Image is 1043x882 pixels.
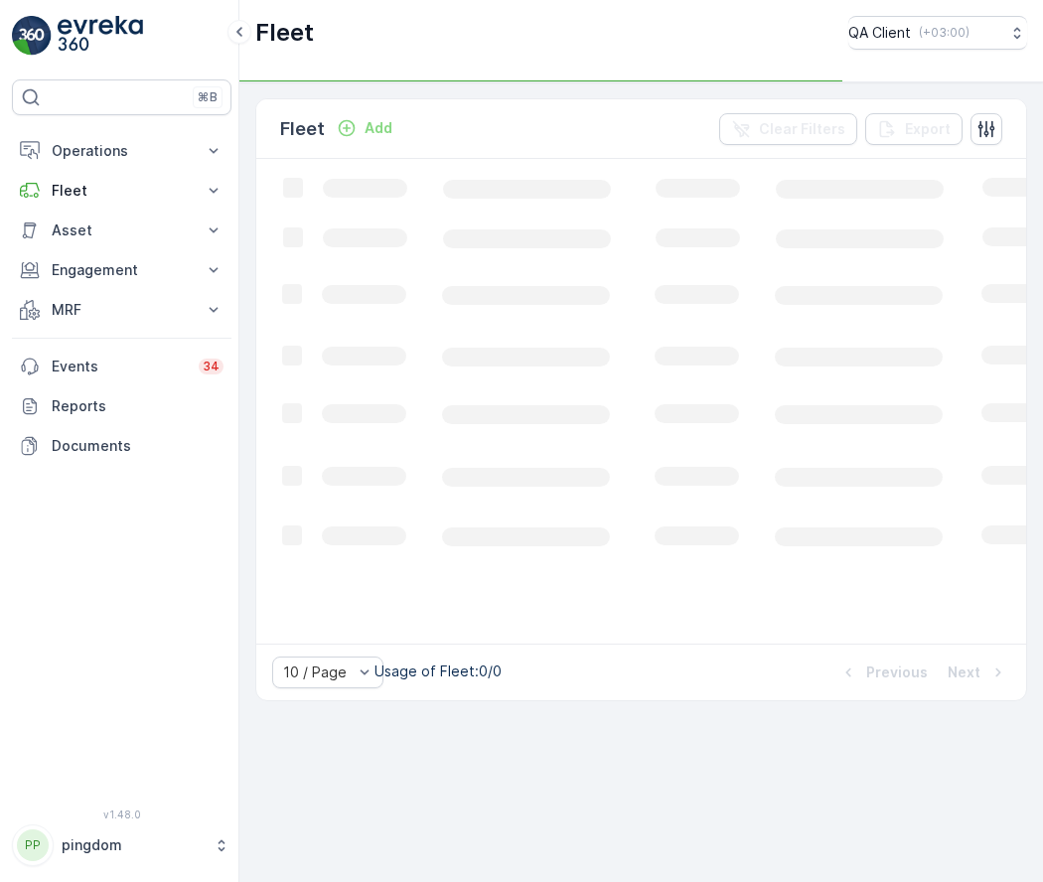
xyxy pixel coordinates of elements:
[255,17,314,49] p: Fleet
[12,171,231,211] button: Fleet
[12,386,231,426] a: Reports
[12,250,231,290] button: Engagement
[848,16,1027,50] button: QA Client(+03:00)
[865,113,963,145] button: Export
[12,131,231,171] button: Operations
[52,220,192,240] p: Asset
[52,141,192,161] p: Operations
[946,661,1010,684] button: Next
[52,260,192,280] p: Engagement
[12,824,231,866] button: PPpingdom
[203,359,220,374] p: 34
[17,829,49,861] div: PP
[52,300,192,320] p: MRF
[280,115,325,143] p: Fleet
[62,835,204,855] p: pingdom
[12,347,231,386] a: Events34
[12,808,231,820] span: v 1.48.0
[365,118,392,138] p: Add
[919,25,969,41] p: ( +03:00 )
[52,357,187,376] p: Events
[719,113,857,145] button: Clear Filters
[948,662,980,682] p: Next
[52,396,223,416] p: Reports
[905,119,951,139] p: Export
[759,119,845,139] p: Clear Filters
[12,290,231,330] button: MRF
[52,181,192,201] p: Fleet
[329,116,400,140] button: Add
[374,661,502,681] p: Usage of Fleet : 0/0
[58,16,143,56] img: logo_light-DOdMpM7g.png
[198,89,218,105] p: ⌘B
[866,662,928,682] p: Previous
[848,23,911,43] p: QA Client
[12,426,231,466] a: Documents
[12,16,52,56] img: logo
[52,436,223,456] p: Documents
[836,661,930,684] button: Previous
[12,211,231,250] button: Asset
